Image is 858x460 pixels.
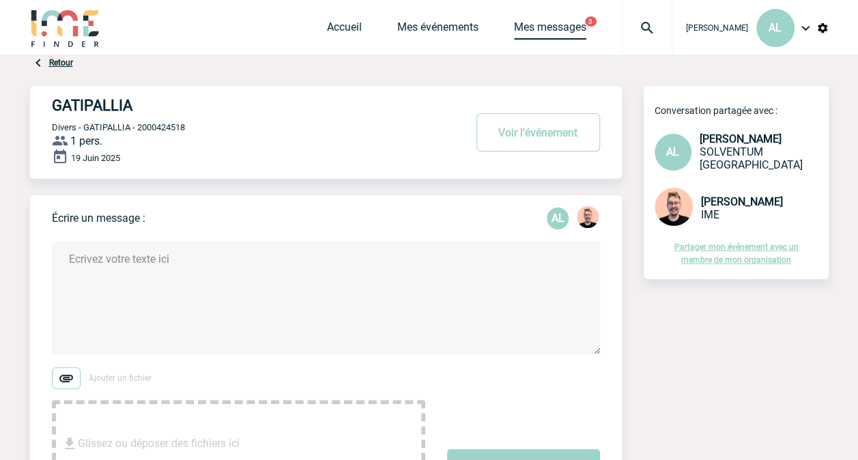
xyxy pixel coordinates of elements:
[577,206,599,231] div: Stefan MILADINOVIC
[701,208,719,221] span: IME
[655,105,829,116] p: Conversation partagée avec :
[49,58,73,68] a: Retour
[655,188,693,226] img: 129741-1.png
[577,206,599,228] img: 129741-1.png
[52,97,424,114] h4: GATIPALLIA
[52,122,185,132] span: Divers - GATIPALLIA - 2000424518
[71,153,120,163] span: 19 Juin 2025
[701,195,783,208] span: [PERSON_NAME]
[666,145,679,158] span: AL
[686,23,748,33] span: [PERSON_NAME]
[61,435,78,452] img: file_download.svg
[547,207,569,229] div: Adeline LE GOFF
[547,207,569,229] p: AL
[52,212,145,225] p: Écrire un message :
[585,16,597,27] button: 3
[397,20,478,40] a: Mes événements
[30,8,101,47] img: IME-Finder
[674,242,799,265] a: Partager mon événement avec un membre de mon organisation
[476,113,600,152] button: Voir l'événement
[769,21,782,34] span: AL
[514,20,586,40] a: Mes messages
[327,20,362,40] a: Accueil
[700,132,782,145] span: [PERSON_NAME]
[89,373,152,383] span: Ajouter un fichier
[70,134,102,147] span: 1 pers.
[700,145,803,171] span: SOLVENTUM [GEOGRAPHIC_DATA]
